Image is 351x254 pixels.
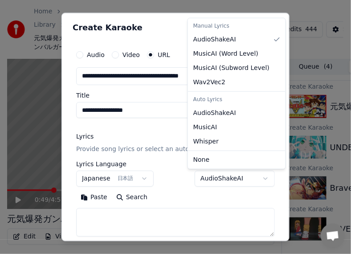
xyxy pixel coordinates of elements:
[193,49,258,58] span: MusicAI ( Word Level )
[193,35,236,44] span: AudioShakeAI
[193,123,217,132] span: MusicAI
[190,94,284,106] div: Auto Lyrics
[193,64,269,73] span: MusicAI ( Subword Level )
[193,78,225,87] span: Wav2Vec2
[193,137,219,146] span: Whisper
[193,109,236,118] span: AudioShakeAI
[190,20,284,33] div: Manual Lyrics
[193,156,210,164] span: None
